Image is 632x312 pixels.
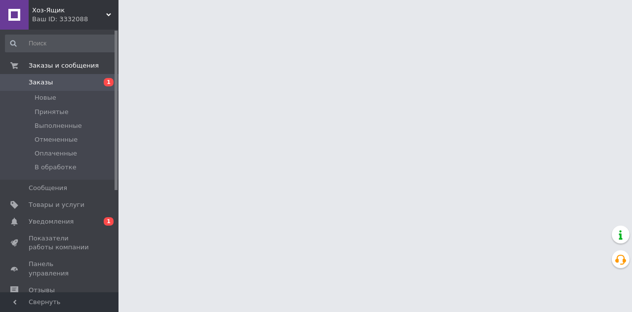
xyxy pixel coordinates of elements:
[35,108,69,117] span: Принятые
[104,78,114,86] span: 1
[5,35,117,52] input: Поиск
[29,78,53,87] span: Заказы
[29,184,67,193] span: Сообщения
[29,234,91,252] span: Показатели работы компании
[35,93,56,102] span: Новые
[29,217,74,226] span: Уведомления
[35,149,77,158] span: Оплаченные
[29,61,99,70] span: Заказы и сообщения
[29,260,91,277] span: Панель управления
[32,15,118,24] div: Ваш ID: 3332088
[104,217,114,226] span: 1
[35,121,82,130] span: Выполненные
[29,286,55,295] span: Отзывы
[35,135,78,144] span: Отмененные
[35,163,77,172] span: В обработке
[32,6,106,15] span: Хоз-Ящик
[29,200,84,209] span: Товары и услуги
